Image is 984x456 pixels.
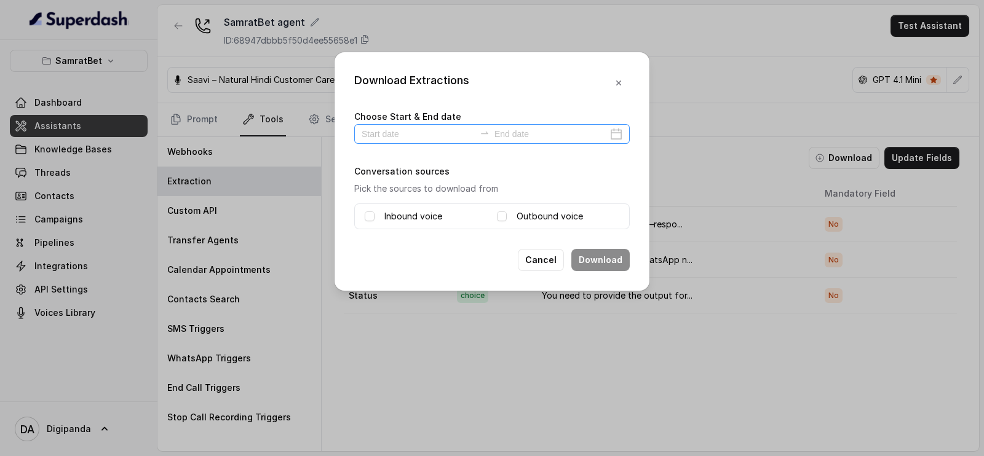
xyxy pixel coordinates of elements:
[362,127,475,141] input: Start date
[384,209,442,224] label: Inbound voice
[480,128,490,138] span: swap-right
[571,249,630,271] button: Download
[518,249,564,271] button: Cancel
[494,127,608,141] input: End date
[480,128,490,138] span: to
[354,72,469,94] div: Download Extractions
[354,166,450,176] label: Conversation sources
[354,111,461,122] label: Choose Start & End date
[354,181,630,196] p: Pick the sources to download from
[517,209,583,224] label: Outbound voice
